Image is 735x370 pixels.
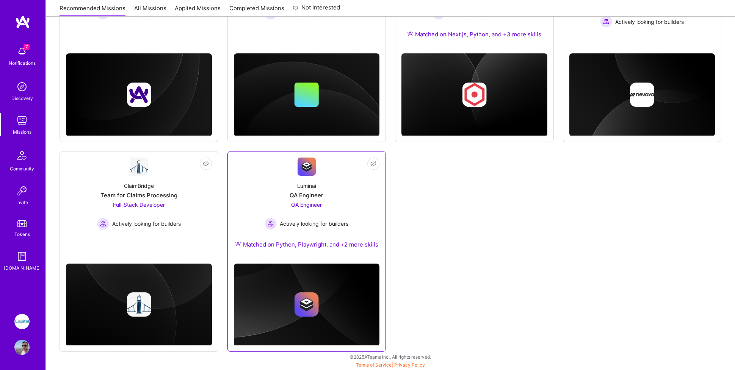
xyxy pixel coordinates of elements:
img: Actively looking for builders [97,218,109,230]
img: teamwork [14,113,30,128]
img: cover [66,264,212,346]
img: iCapital: Building an Alternative Investment Marketplace [14,314,30,329]
img: Company logo [630,83,654,107]
img: Company logo [462,83,486,107]
span: Full-Stack Developer [113,201,165,208]
img: Company Logo [130,158,148,176]
img: logo [15,15,30,29]
img: Invite [14,183,30,198]
img: cover [401,53,547,136]
i: icon EyeClosed [203,161,209,167]
img: User Avatar [14,340,30,355]
img: cover [234,264,380,346]
div: Invite [16,198,28,206]
a: iCapital: Building an Alternative Investment Marketplace [13,314,31,329]
div: Matched on Next.js, Python, and +3 more skills [407,30,541,38]
div: © 2025 ATeams Inc., All rights reserved. [45,347,735,366]
img: Actively looking for builders [265,218,277,230]
span: Actively looking for builders [280,220,348,228]
img: discovery [14,79,30,94]
img: cover [234,53,380,136]
img: tokens [17,220,27,227]
i: icon EyeClosed [370,161,376,167]
a: Terms of Service [356,362,392,368]
img: guide book [14,249,30,264]
img: Company logo [295,292,319,317]
a: Company LogoClaimBridgeTeam for Claims ProcessingFull-Stack Developer Actively looking for builde... [66,158,212,248]
a: Not Interested [293,3,340,17]
a: Company LogoLuminaiQA EngineerQA Engineer Actively looking for buildersActively looking for build... [234,158,380,258]
div: Luminai [297,182,316,190]
a: Applied Missions [175,4,221,17]
div: Discovery [11,94,33,102]
div: ClaimBridge [124,182,154,190]
img: cover [569,53,715,136]
img: Ateam Purple Icon [235,241,241,247]
span: 7 [24,44,30,50]
a: Completed Missions [229,4,284,17]
span: | [356,362,425,368]
div: Notifications [9,59,36,67]
div: Community [10,165,34,173]
img: Company logo [127,292,151,317]
div: QA Engineer [290,191,323,199]
img: Company Logo [298,158,316,176]
div: [DOMAIN_NAME] [4,264,41,272]
img: Actively looking for builders [600,16,612,28]
img: Company logo [127,83,151,107]
div: Team for Claims Processing [100,191,177,199]
span: Actively looking for builders [615,18,684,26]
span: QA Engineer [291,201,322,208]
div: Missions [13,128,31,136]
div: Tokens [14,230,30,238]
a: All Missions [134,4,166,17]
img: bell [14,44,30,59]
a: Privacy Policy [394,362,425,368]
img: Community [13,147,31,165]
div: Matched on Python, Playwright, and +2 more skills [235,240,378,248]
a: User Avatar [13,340,31,355]
img: cover [66,53,212,136]
a: Recommended Missions [60,4,125,17]
img: Ateam Purple Icon [407,31,413,37]
span: Actively looking for builders [112,220,181,228]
